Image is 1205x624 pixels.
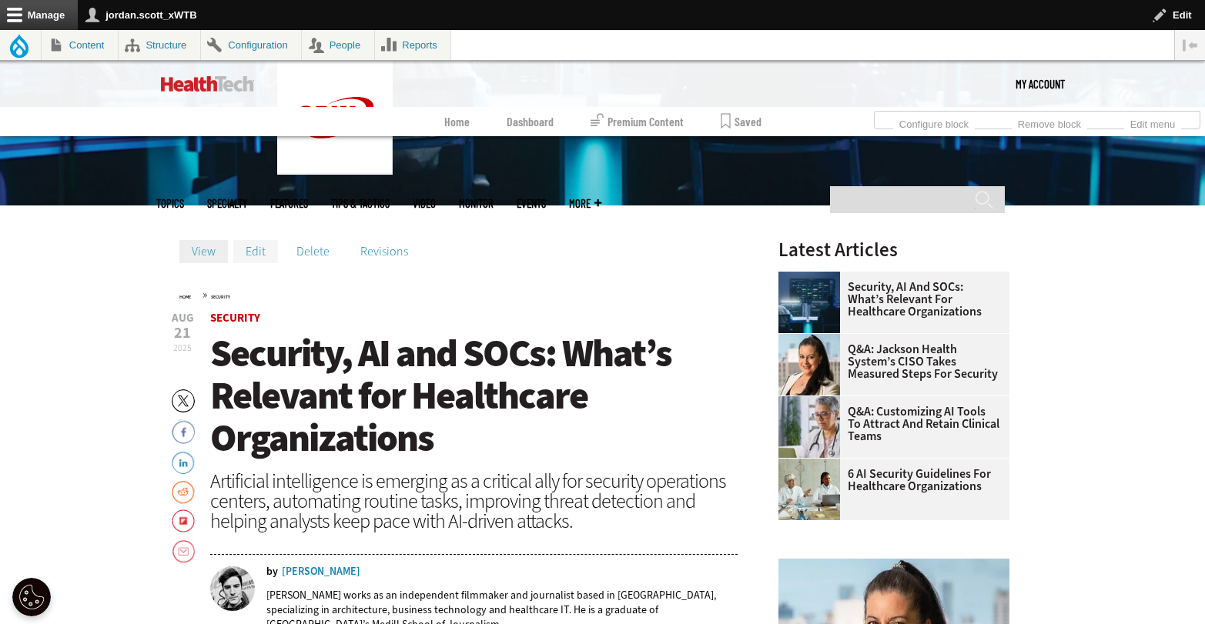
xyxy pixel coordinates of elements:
img: Doctors meeting in the office [778,459,840,520]
span: 2025 [173,342,192,354]
span: Aug [172,312,194,324]
a: Configure block [893,114,975,131]
img: Home [277,61,393,175]
img: security team in high-tech computer room [778,272,840,333]
a: My Account [1016,61,1065,107]
a: Security [211,294,230,300]
button: Vertical orientation [1175,30,1205,60]
img: Home [161,76,254,92]
a: Structure [119,30,200,60]
span: 21 [172,325,194,341]
a: Reports [375,30,451,60]
img: doctor on laptop [778,396,840,458]
a: CDW [277,162,393,179]
a: Home [179,294,191,300]
a: Edit menu [1124,114,1181,131]
a: Security, AI and SOCs: What’s Relevant for Healthcare Organizations [778,281,1000,318]
a: Dashboard [507,107,554,136]
span: by [266,566,278,577]
img: nathan eddy [210,566,255,611]
h3: Latest Articles [778,240,1009,259]
a: Content [42,30,118,60]
a: 6 AI Security Guidelines for Healthcare Organizations [778,468,1000,492]
div: Cookie Settings [12,578,51,616]
a: Saved [721,107,761,136]
a: security team in high-tech computer room [778,272,848,284]
button: Open Preferences [12,578,51,616]
a: Q&A: Customizing AI Tools To Attract and Retain Clinical Teams [778,405,1000,442]
a: doctor on laptop [778,396,848,409]
a: Revisions [348,240,420,263]
a: Home [444,107,470,136]
a: View [179,240,228,263]
div: » [179,289,738,301]
span: More [569,198,601,209]
a: Events [517,198,546,209]
a: [PERSON_NAME] [282,566,360,577]
a: Configuration [201,30,301,60]
div: Artificial intelligence is emerging as a critical ally for security operations centers, automatin... [210,471,738,531]
a: Delete [284,240,342,263]
a: Video [413,198,436,209]
a: Remove block [1012,114,1087,131]
span: Topics [156,198,184,209]
a: Premium Content [591,107,684,136]
a: Tips & Tactics [331,198,390,209]
img: Connie Barrera [778,334,840,395]
a: Edit [233,240,278,263]
a: Doctors meeting in the office [778,459,848,471]
a: Security [210,310,260,325]
a: Features [270,198,308,209]
span: Security, AI and SOCs: What’s Relevant for Healthcare Organizations [210,328,671,463]
a: MonITor [459,198,494,209]
div: User menu [1016,61,1065,107]
span: Specialty [207,198,247,209]
a: Connie Barrera [778,334,848,346]
a: People [302,30,374,60]
a: Q&A: Jackson Health System’s CISO Takes Measured Steps for Security [778,343,1000,380]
